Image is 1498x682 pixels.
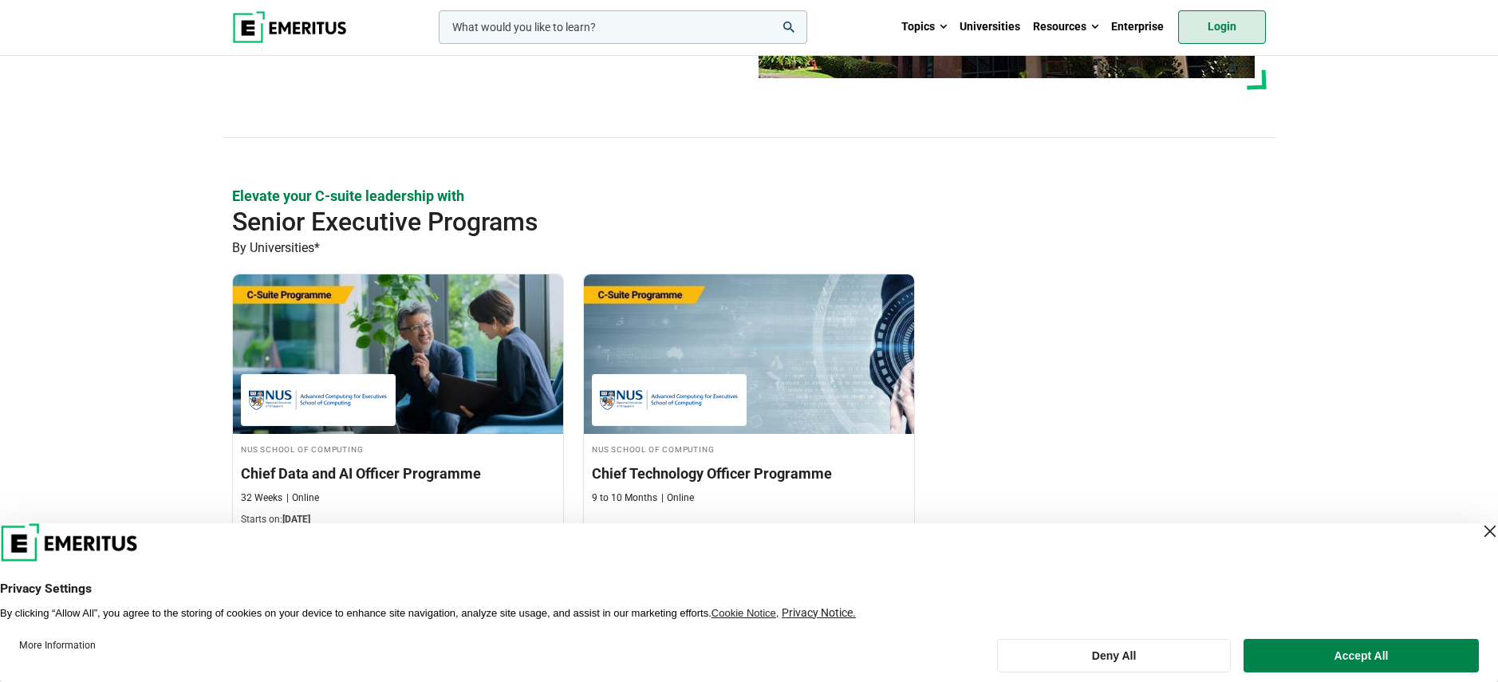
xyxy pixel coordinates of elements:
p: Online [286,491,319,505]
p: 9 to 10 Months [592,491,657,505]
h3: Chief Technology Officer Programme [592,463,906,483]
p: By Universities* [232,238,1266,258]
h2: Senior Executive Programs [232,206,1162,238]
p: 32 Weeks [241,491,282,505]
p: Online [661,491,694,505]
img: Chief Technology Officer Programme | Online Leadership Course [584,274,914,434]
h4: NUS School of Computing [241,442,555,455]
a: Leadership Course by NUS School of Computing - September 30, 2025 NUS School of Computing NUS Sch... [233,274,563,534]
input: woocommerce-product-search-field-0 [439,10,807,44]
p: Starts on: [241,513,555,526]
span: [DATE] [282,514,310,525]
p: Elevate your C-suite leadership with [232,186,1266,206]
h4: NUS School of Computing [592,442,906,455]
h3: Chief Data and AI Officer Programme [241,463,555,483]
img: Chief Data and AI Officer Programme | Online Leadership Course [233,274,563,434]
a: Leadership Course by NUS School of Computing - NUS School of Computing NUS School of Computing Ch... [584,274,914,513]
img: NUS School of Computing [600,382,739,418]
a: Login [1178,10,1266,44]
img: NUS School of Computing [249,382,388,418]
